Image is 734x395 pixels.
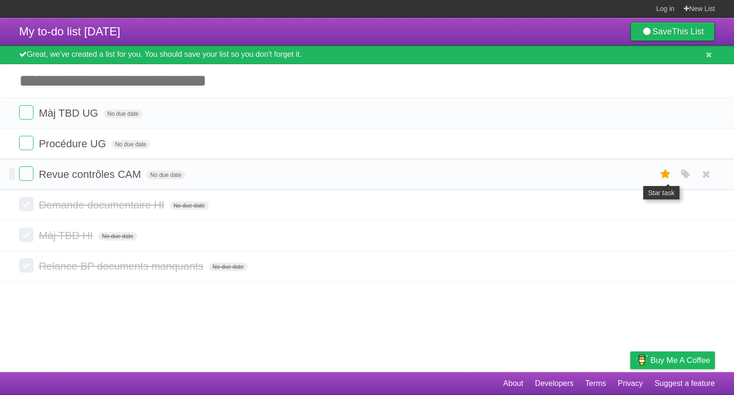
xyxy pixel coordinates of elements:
[19,197,33,211] label: Done
[503,374,523,393] a: About
[19,136,33,150] label: Done
[19,258,33,273] label: Done
[657,166,675,182] label: Star task
[39,260,205,272] span: Relance BP documents manquants
[19,25,120,38] span: My to-do list [DATE]
[630,22,715,41] a: SaveThis List
[655,374,715,393] a: Suggest a feature
[209,263,248,271] span: No due date
[650,352,710,369] span: Buy me a coffee
[19,228,33,242] label: Done
[39,138,108,150] span: Procédure UG
[39,107,100,119] span: Màj TBD UG
[98,232,137,241] span: No due date
[19,166,33,181] label: Done
[630,351,715,369] a: Buy me a coffee
[672,27,704,36] b: This List
[39,199,167,211] span: Demande documentaire HI
[535,374,573,393] a: Developers
[39,168,143,180] span: Revue contrôles CAM
[585,374,606,393] a: Terms
[618,374,643,393] a: Privacy
[111,140,150,149] span: No due date
[170,201,208,210] span: No due date
[146,171,185,179] span: No due date
[635,352,648,368] img: Buy me a coffee
[104,110,142,118] span: No due date
[19,105,33,120] label: Done
[39,230,95,241] span: Màj TBD HI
